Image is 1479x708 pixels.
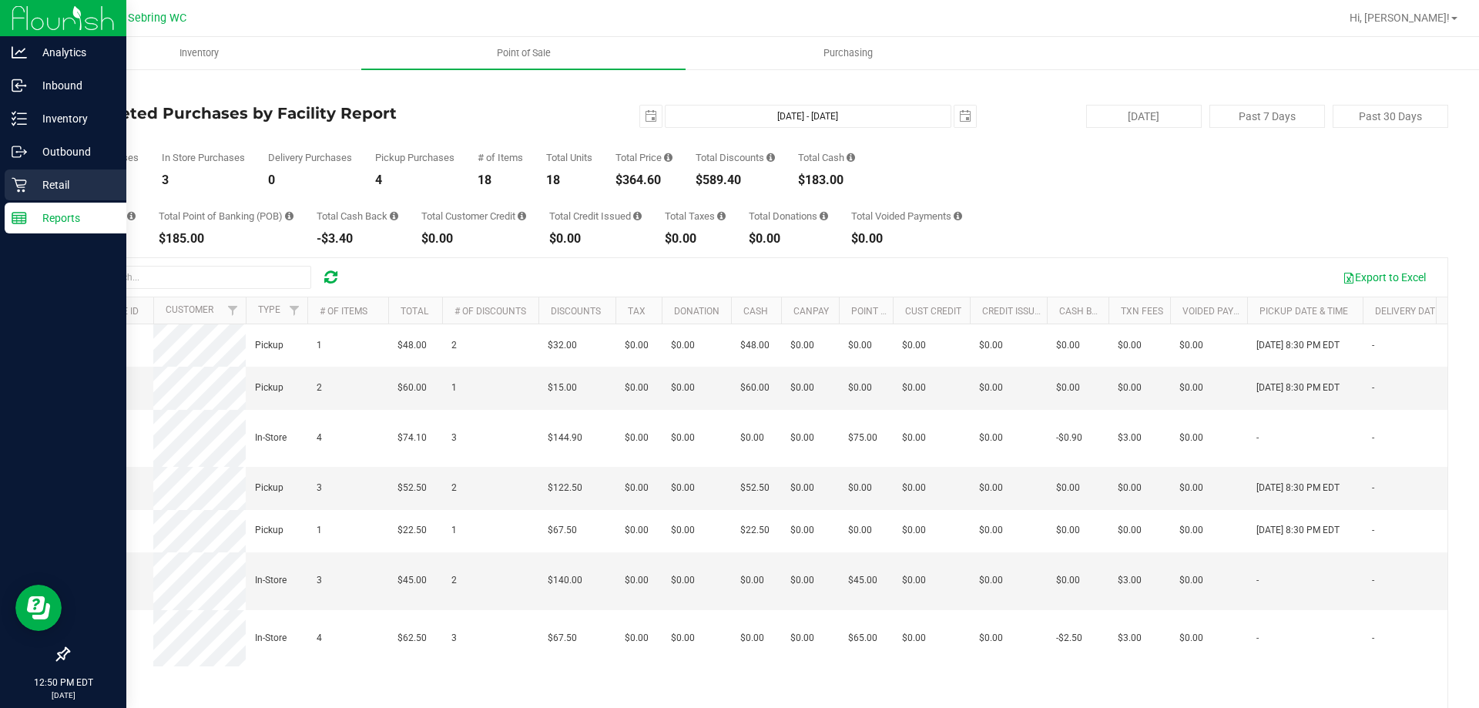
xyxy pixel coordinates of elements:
[1056,523,1080,538] span: $0.00
[1056,481,1080,495] span: $0.00
[320,306,367,317] a: # of Items
[740,381,770,395] span: $60.00
[1179,338,1203,353] span: $0.00
[625,523,649,538] span: $0.00
[159,211,293,221] div: Total Point of Banking (POB)
[749,211,828,221] div: Total Donations
[27,143,119,161] p: Outbound
[665,211,726,221] div: Total Taxes
[740,631,764,646] span: $0.00
[1209,105,1325,128] button: Past 7 Days
[1179,523,1203,538] span: $0.00
[1056,381,1080,395] span: $0.00
[902,381,926,395] span: $0.00
[671,338,695,353] span: $0.00
[1375,306,1440,317] a: Delivery Date
[740,523,770,538] span: $22.50
[979,481,1003,495] span: $0.00
[361,37,686,69] a: Point of Sale
[790,523,814,538] span: $0.00
[625,481,649,495] span: $0.00
[674,306,719,317] a: Donation
[397,338,427,353] span: $48.00
[1372,481,1374,495] span: -
[1372,338,1374,353] span: -
[740,338,770,353] span: $48.00
[848,381,872,395] span: $0.00
[1118,481,1142,495] span: $0.00
[317,211,398,221] div: Total Cash Back
[317,431,322,445] span: 4
[255,631,287,646] span: In-Store
[954,106,976,127] span: select
[255,431,287,445] span: In-Store
[790,338,814,353] span: $0.00
[671,573,695,588] span: $0.00
[696,174,775,186] div: $589.40
[1056,573,1080,588] span: $0.00
[793,306,829,317] a: CanPay
[548,523,577,538] span: $67.50
[317,338,322,353] span: 1
[127,211,136,221] i: Sum of the successful, non-voided CanPay payment transactions for all purchases in the date range.
[451,631,457,646] span: 3
[743,306,768,317] a: Cash
[27,43,119,62] p: Analytics
[478,153,523,163] div: # of Items
[851,306,961,317] a: Point of Banking (POB)
[628,306,646,317] a: Tax
[1118,338,1142,353] span: $0.00
[664,153,672,163] i: Sum of the total prices of all purchases in the date range.
[798,153,855,163] div: Total Cash
[848,523,872,538] span: $0.00
[790,481,814,495] span: $0.00
[1118,431,1142,445] span: $3.00
[625,338,649,353] span: $0.00
[798,174,855,186] div: $183.00
[625,431,649,445] span: $0.00
[717,211,726,221] i: Sum of the total taxes for all purchases in the date range.
[421,233,526,245] div: $0.00
[740,481,770,495] span: $52.50
[954,211,962,221] i: Sum of all voided payment transaction amounts, excluding tips and transaction fees, for all purch...
[451,431,457,445] span: 3
[12,177,27,193] inline-svg: Retail
[1179,573,1203,588] span: $0.00
[1118,573,1142,588] span: $3.00
[625,381,649,395] span: $0.00
[848,338,872,353] span: $0.00
[159,233,293,245] div: $185.00
[902,573,926,588] span: $0.00
[848,431,877,445] span: $75.00
[397,523,427,538] span: $22.50
[255,481,283,495] span: Pickup
[686,37,1010,69] a: Purchasing
[1179,431,1203,445] span: $0.00
[848,481,872,495] span: $0.00
[159,46,240,60] span: Inventory
[7,690,119,701] p: [DATE]
[1372,381,1374,395] span: -
[982,306,1046,317] a: Credit Issued
[397,481,427,495] span: $52.50
[390,211,398,221] i: Sum of the cash-back amounts from rounded-up electronic payments for all purchases in the date ra...
[790,431,814,445] span: $0.00
[671,381,695,395] span: $0.00
[1256,481,1340,495] span: [DATE] 8:30 PM EDT
[905,306,961,317] a: Cust Credit
[979,381,1003,395] span: $0.00
[476,46,572,60] span: Point of Sale
[255,573,287,588] span: In-Store
[1056,338,1080,353] span: $0.00
[551,306,601,317] a: Discounts
[790,381,814,395] span: $0.00
[268,153,352,163] div: Delivery Purchases
[27,209,119,227] p: Reports
[80,266,311,289] input: Search...
[548,631,577,646] span: $67.50
[1182,306,1259,317] a: Voided Payment
[68,105,528,122] h4: Completed Purchases by Facility Report
[820,211,828,221] i: Sum of all round-up-to-next-dollar total price adjustments for all purchases in the date range.
[979,338,1003,353] span: $0.00
[546,174,592,186] div: 18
